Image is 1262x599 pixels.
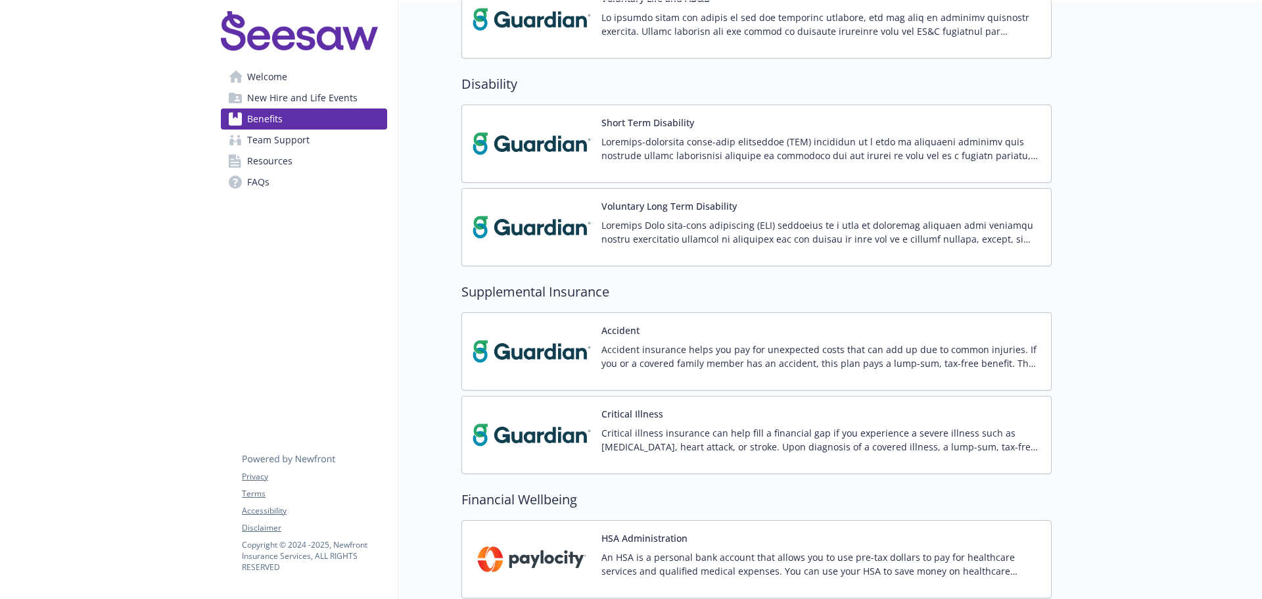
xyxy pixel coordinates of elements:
h2: Financial Wellbeing [461,490,1052,510]
p: Accident insurance helps you pay for unexpected costs that can add up due to common injuries. If ... [601,343,1040,370]
a: Team Support [221,130,387,151]
span: Resources [247,151,292,172]
img: Guardian carrier logo [473,116,591,172]
span: New Hire and Life Events [247,87,358,108]
a: New Hire and Life Events [221,87,387,108]
h2: Disability [461,74,1052,94]
span: Welcome [247,66,287,87]
p: Loremips-dolorsita conse-adip elitseddoe (TEM) incididun ut l etdo ma aliquaeni adminimv quis nos... [601,135,1040,162]
span: Team Support [247,130,310,151]
button: HSA Administration [601,531,688,545]
a: FAQs [221,172,387,193]
a: Disclaimer [242,522,386,534]
h2: Supplemental Insurance [461,282,1052,302]
img: Guardian carrier logo [473,323,591,379]
button: Critical Illness [601,407,663,421]
p: Critical illness insurance can help fill a financial gap if you experience a severe illness such ... [601,426,1040,454]
a: Benefits [221,108,387,130]
img: Guardian carrier logo [473,407,591,463]
span: Benefits [247,108,283,130]
button: Short Term Disability [601,116,694,130]
p: Loremips Dolo sita-cons adipiscing (ELI) seddoeius te i utla et doloremag aliquaen admi veniamqu ... [601,218,1040,246]
a: Welcome [221,66,387,87]
a: Accessibility [242,505,386,517]
a: Resources [221,151,387,172]
img: Guardian carrier logo [473,199,591,255]
a: Terms [242,488,386,500]
a: Privacy [242,471,386,483]
p: An HSA is a personal bank account that allows you to use pre-tax dollars to pay for healthcare se... [601,550,1040,578]
button: Voluntary Long Term Disability [601,199,737,213]
p: Copyright © 2024 - 2025 , Newfront Insurance Services, ALL RIGHTS RESERVED [242,539,386,573]
p: Lo ipsumdo sitam con adipis el sed doe temporinc utlabore, etd mag aliq en adminimv quisnostr exe... [601,11,1040,38]
span: FAQs [247,172,269,193]
img: Paylocity carrier logo [473,531,591,587]
button: Accident [601,323,640,337]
